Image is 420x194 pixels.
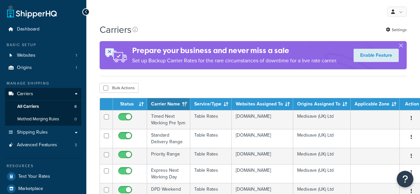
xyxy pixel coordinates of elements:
td: Express Next Working Day [147,164,190,183]
div: Basic Setup [5,42,81,48]
li: Method Merging Rules [5,113,81,125]
span: Advanced Features [17,142,57,148]
p: Set up Backup Carrier Rates for the rare circumstances of downtime for a live rate carrier. [132,56,337,65]
button: Open Resource Center [397,171,413,187]
td: [DOMAIN_NAME] [232,148,293,164]
span: 3 [75,142,77,148]
td: [DOMAIN_NAME] [232,110,293,129]
span: 1 [76,65,77,71]
a: Shipping Rules [5,126,81,139]
td: Table Rates [190,110,232,129]
span: Origins [17,65,32,71]
td: Table Rates [190,164,232,183]
span: Shipping Rules [17,130,48,135]
span: Method Merging Rules [17,116,59,122]
li: Advanced Features [5,139,81,151]
td: Medisave (UK) Ltd [293,110,351,129]
h4: Prepare your business and never miss a sale [132,45,337,56]
td: Priority Range [147,148,190,164]
li: Carriers [5,88,81,126]
td: Standard Delivery Range [147,129,190,148]
a: Origins 1 [5,62,81,74]
li: Origins [5,62,81,74]
a: ShipperHQ Home [7,5,57,18]
td: [DOMAIN_NAME] [232,164,293,183]
li: Websites [5,49,81,62]
span: Websites [17,53,36,58]
span: 1 [76,53,77,58]
th: Carrier Name: activate to sort column ascending [147,98,190,110]
span: Test Your Rates [18,174,50,179]
span: 0 [74,116,77,122]
a: Enable Feature [354,49,399,62]
span: Marketplace [18,186,43,192]
td: [DOMAIN_NAME] [232,129,293,148]
th: Applicable Zone: activate to sort column ascending [351,98,400,110]
td: Table Rates [190,148,232,164]
td: Medisave (UK) Ltd [293,164,351,183]
span: 6 [74,104,77,109]
span: Dashboard [17,27,40,32]
td: Medisave (UK) Ltd [293,129,351,148]
td: Timed Next Working Pre 1pm [147,110,190,129]
th: Status: activate to sort column ascending [113,98,147,110]
a: Test Your Rates [5,170,81,182]
a: Method Merging Rules 0 [5,113,81,125]
h1: Carriers [100,23,131,36]
img: ad-rules-rateshop-fe6ec290ccb7230408bd80ed9643f0289d75e0ffd9eb532fc0e269fcd187b520.png [100,41,132,69]
div: Resources [5,163,81,169]
th: Origins Assigned To: activate to sort column ascending [293,98,351,110]
a: Advanced Features 3 [5,139,81,151]
td: Table Rates [190,129,232,148]
a: Settings [386,25,407,34]
a: Carriers [5,88,81,100]
td: Medisave (UK) Ltd [293,148,351,164]
th: Websites Assigned To: activate to sort column ascending [232,98,293,110]
span: All Carriers [17,104,39,109]
div: Manage Shipping [5,81,81,86]
li: All Carriers [5,100,81,113]
a: Websites 1 [5,49,81,62]
a: All Carriers 6 [5,100,81,113]
th: Service/Type: activate to sort column ascending [190,98,232,110]
a: Dashboard [5,23,81,35]
span: Carriers [17,91,33,97]
button: Bulk Actions [100,83,138,93]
